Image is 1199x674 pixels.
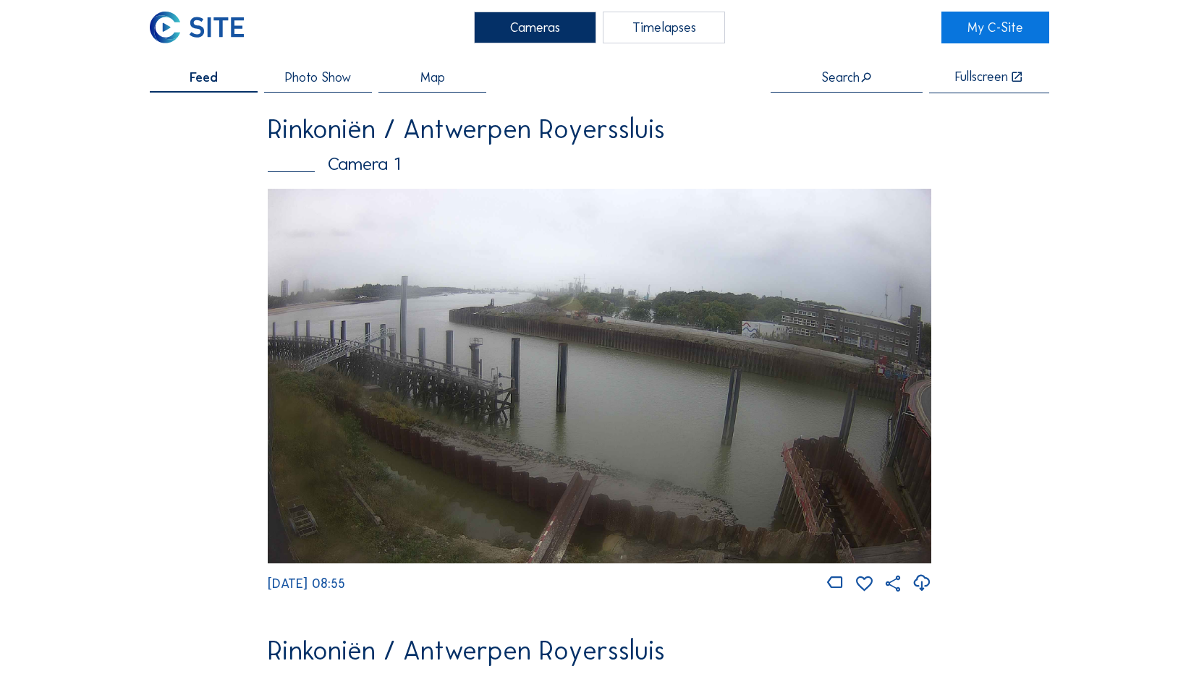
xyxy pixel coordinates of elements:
div: Timelapses [603,12,725,43]
div: Camera 1 [268,155,931,173]
div: Rinkoniën / Antwerpen Royerssluis [268,116,931,142]
span: Photo Show [285,71,351,84]
span: Feed [190,71,218,84]
img: C-SITE Logo [150,12,244,43]
span: [DATE] 08:55 [268,576,345,592]
a: C-SITE Logo [150,12,258,43]
img: Image [268,189,931,563]
div: Fullscreen [955,70,1008,84]
a: My C-Site [941,12,1049,43]
span: Map [420,71,445,84]
div: Cameras [474,12,596,43]
div: Rinkoniën / Antwerpen Royerssluis [268,638,931,664]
